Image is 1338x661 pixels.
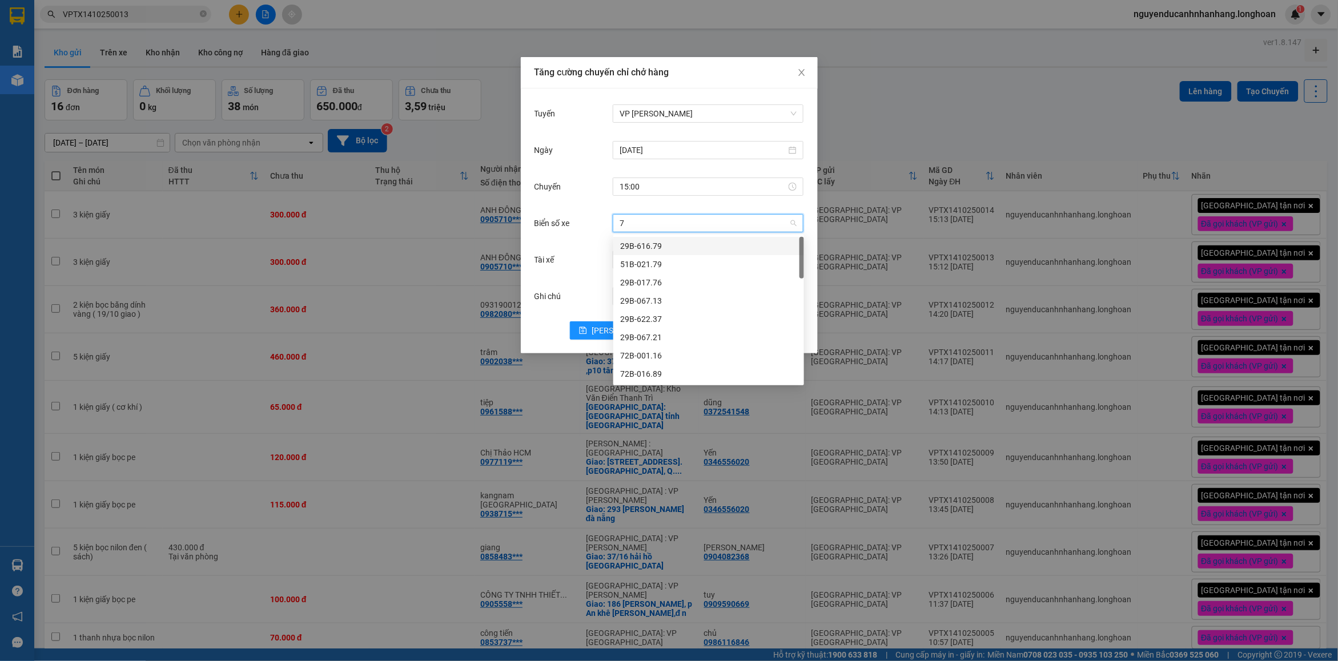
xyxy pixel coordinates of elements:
[31,39,61,49] strong: CSKH:
[620,295,797,307] div: 29B-067.13
[613,346,804,365] div: 72B-001.16
[5,69,173,84] span: Mã đơn: VPTX1410250014
[613,273,804,292] div: 29B-017.76
[76,5,226,21] strong: PHIẾU DÁN LÊN HÀNG
[786,57,818,89] button: Close
[620,240,797,252] div: 29B-616.79
[592,324,653,337] span: [PERSON_NAME]
[620,368,797,380] div: 72B-016.89
[620,349,797,362] div: 72B-001.16
[535,292,567,301] label: Ghi chú
[620,331,797,344] div: 29B-067.21
[620,313,797,325] div: 29B-622.37
[570,321,662,340] button: save[PERSON_NAME]
[535,182,567,191] label: Chuyến
[613,310,804,328] div: 29B-622.37
[797,68,806,77] span: close
[535,146,559,155] label: Ngày
[99,39,210,59] span: CÔNG TY TNHH CHUYỂN PHÁT NHANH BẢO AN
[613,237,804,255] div: 29B-616.79
[579,327,587,336] span: save
[620,105,797,122] span: VP Thanh Xuân - Kho HN
[72,23,230,35] span: Ngày in phiếu: 15:13 ngày
[620,276,797,289] div: 29B-017.76
[535,255,560,264] label: Tài xế
[620,215,789,232] input: Biển số xe
[535,219,576,228] label: Biển số xe
[5,39,87,59] span: [PHONE_NUMBER]
[535,109,561,118] label: Tuyến
[613,255,804,273] div: 51B-021.79
[620,180,786,193] input: Chuyến
[613,292,804,310] div: 29B-067.13
[613,328,804,346] div: 29B-067.21
[620,144,786,156] input: Ngày
[620,258,797,271] div: 51B-021.79
[613,365,804,383] div: 72B-016.89
[535,66,804,79] div: Tăng cường chuyến chỉ chở hàng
